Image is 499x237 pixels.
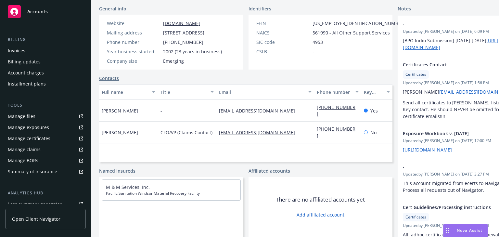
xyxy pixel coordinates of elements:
span: Open Client Navigator [12,216,60,222]
div: Manage certificates [8,133,50,144]
button: Full name [99,84,158,100]
div: Account charges [8,68,44,78]
a: Installment plans [5,79,86,89]
div: Manage files [8,111,35,122]
div: Mailing address [107,29,160,36]
a: M & M Services, Inc. [106,184,150,190]
span: Exposure Workbook v. [DATE] [403,130,499,137]
a: [EMAIL_ADDRESS][DOMAIN_NAME] [219,129,300,136]
button: Key contact [361,84,392,100]
span: Certificates [405,72,426,77]
div: Loss summary generator [8,199,62,209]
span: - [403,21,499,28]
span: - [160,107,162,114]
button: Email [216,84,314,100]
a: Loss summary generator [5,199,86,209]
a: [EMAIL_ADDRESS][DOMAIN_NAME] [219,108,300,114]
div: Manage BORs [8,155,38,166]
a: Manage exposures [5,122,86,133]
span: Certificates Contact [403,61,499,68]
span: Nova Assist [457,228,482,233]
div: Summary of insurance [8,166,57,177]
a: [URL][DOMAIN_NAME] [403,147,452,153]
span: 2002 (23 years in business) [163,48,222,55]
span: Certificates [405,214,426,220]
span: No [370,129,377,136]
div: Phone number [317,89,351,96]
span: - [403,164,499,170]
a: Manage BORs [5,155,86,166]
span: CFO/VP (Claims Contact) [160,129,212,136]
span: There are no affiliated accounts yet [276,196,365,204]
div: Full name [102,89,148,96]
div: Website [107,20,160,27]
a: Contacts [99,75,119,82]
div: CSLB [256,48,310,55]
a: Add affiliated account [297,211,344,218]
a: Manage certificates [5,133,86,144]
a: Affiliated accounts [249,167,290,174]
span: General info [99,5,126,12]
a: Accounts [5,3,86,21]
span: - [313,48,314,55]
div: Phone number [107,39,160,46]
a: Billing updates [5,57,86,67]
span: [STREET_ADDRESS] [163,29,204,36]
div: Company size [107,58,160,64]
a: [PHONE_NUMBER] [317,104,355,117]
a: Invoices [5,46,86,56]
div: Manage exposures [8,122,49,133]
div: Email [219,89,304,96]
div: Title [160,89,207,96]
button: Nova Assist [443,224,488,237]
span: Identifiers [249,5,271,12]
div: Drag to move [443,224,452,237]
span: Notes [398,5,411,13]
span: Pacific Sanitation Windsor Material Recovery Facility [106,191,237,196]
span: [PHONE_NUMBER] [163,39,203,46]
div: Installment plans [8,79,46,89]
a: Manage files [5,111,86,122]
span: Emerging [163,58,184,64]
span: Cert Guidelines/Processing instructions [403,204,499,211]
button: Title [158,84,217,100]
div: Invoices [8,46,25,56]
a: [PHONE_NUMBER] [317,126,355,139]
a: Named insureds [99,167,135,174]
a: [DOMAIN_NAME] [163,20,200,26]
div: NAICS [256,29,310,36]
span: [US_EMPLOYER_IDENTIFICATION_NUMBER] [313,20,405,27]
div: Billing [5,36,86,43]
div: Year business started [107,48,160,55]
div: Key contact [364,89,383,96]
span: [PERSON_NAME] [102,107,138,114]
span: 561990 - All Other Support Services [313,29,390,36]
div: SIC code [256,39,310,46]
div: Analytics hub [5,190,86,196]
a: Manage claims [5,144,86,155]
span: Yes [370,107,378,114]
div: Billing updates [8,57,41,67]
div: Tools [5,102,86,109]
button: Phone number [314,84,361,100]
span: Accounts [27,9,48,14]
span: 4953 [313,39,323,46]
a: Account charges [5,68,86,78]
div: FEIN [256,20,310,27]
div: Manage claims [8,144,41,155]
a: Summary of insurance [5,166,86,177]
